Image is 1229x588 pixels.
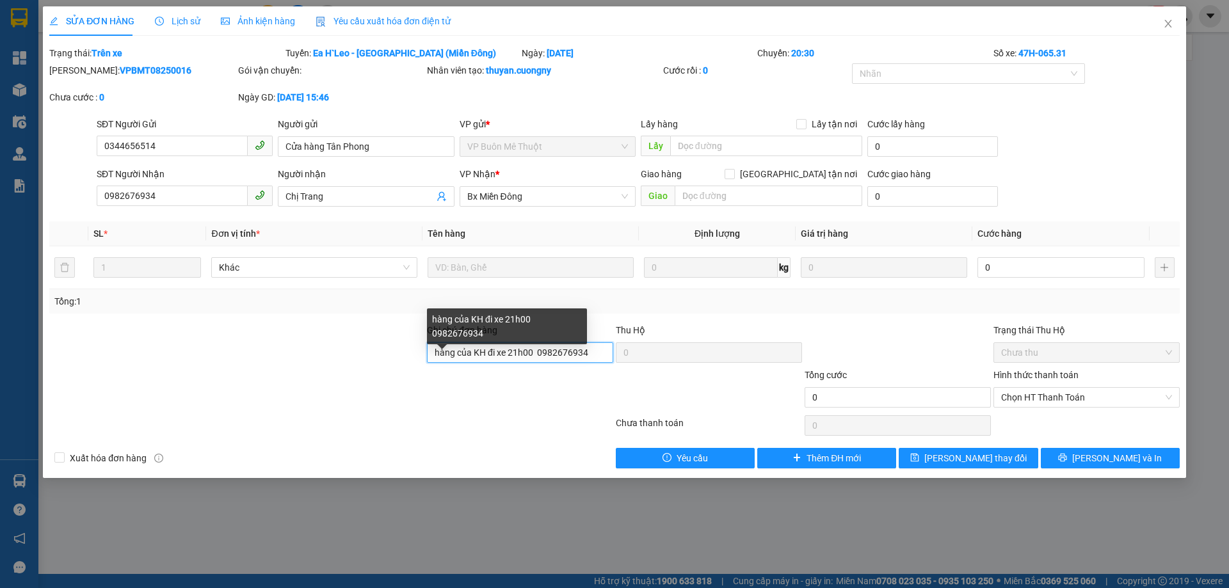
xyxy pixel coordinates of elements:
[255,190,265,200] span: phone
[663,63,849,77] div: Cước rồi :
[109,12,140,26] span: Nhận:
[1041,448,1180,468] button: printer[PERSON_NAME] và In
[993,370,1079,380] label: Hình thức thanh toán
[277,92,329,102] b: [DATE] 15:46
[93,228,104,239] span: SL
[1058,453,1067,463] span: printer
[616,325,645,335] span: Thu Hộ
[97,117,273,131] div: SĐT Người Gửi
[428,228,465,239] span: Tên hàng
[757,448,896,468] button: plusThêm ĐH mới
[677,451,708,465] span: Yêu cầu
[520,46,757,60] div: Ngày:
[11,42,100,72] div: Nha Khoa Valis
[238,90,424,104] div: Ngày GD:
[547,48,574,58] b: [DATE]
[801,257,967,278] input: 0
[48,46,284,60] div: Trạng thái:
[92,48,122,58] b: Trên xe
[807,117,862,131] span: Lấy tận nơi
[238,63,424,77] div: Gói vận chuyển:
[1072,451,1162,465] span: [PERSON_NAME] và In
[1001,343,1172,362] span: Chưa thu
[756,46,992,60] div: Chuyến:
[807,451,861,465] span: Thêm ĐH mới
[278,117,454,131] div: Người gửi
[109,60,128,73] span: DĐ:
[663,453,671,463] span: exclamation-circle
[316,17,326,27] img: icon
[899,448,1038,468] button: save[PERSON_NAME] thay đổi
[316,16,451,26] span: Yêu cầu xuất hóa đơn điện tử
[641,186,675,206] span: Giao
[735,167,862,181] span: [GEOGRAPHIC_DATA] tận nơi
[221,17,230,26] span: picture
[1150,6,1186,42] button: Close
[54,257,75,278] button: delete
[109,26,281,42] div: [PERSON_NAME]
[427,308,587,344] div: hàng của KH đi xe 21h00 0982676934
[11,12,31,26] span: Gửi:
[641,136,670,156] span: Lấy
[49,63,236,77] div: [PERSON_NAME]:
[49,90,236,104] div: Chưa cước :
[460,117,636,131] div: VP gửi
[109,42,281,60] div: 0948692847
[616,448,755,468] button: exclamation-circleYêu cầu
[1001,388,1172,407] span: Chọn HT Thanh Toán
[910,453,919,463] span: save
[11,11,100,42] div: VP Buôn Mê Thuột
[278,167,454,181] div: Người nhận
[313,48,496,58] b: Ea H`Leo - [GEOGRAPHIC_DATA] (Miền Đông)
[211,228,259,239] span: Đơn vị tính
[778,257,791,278] span: kg
[467,187,628,206] span: Bx Miền Đông
[924,451,1027,465] span: [PERSON_NAME] thay đổi
[695,228,740,239] span: Định lượng
[867,186,998,207] input: Cước giao hàng
[641,119,678,129] span: Lấy hàng
[614,416,803,438] div: Chưa thanh toán
[670,136,862,156] input: Dọc đường
[867,119,925,129] label: Cước lấy hàng
[155,16,200,26] span: Lịch sử
[1165,393,1173,401] span: close-circle
[1163,19,1173,29] span: close
[49,17,58,26] span: edit
[154,454,163,463] span: info-circle
[703,65,708,75] b: 0
[427,63,661,77] div: Nhân viên tạo:
[11,72,100,90] div: 0843218218
[109,11,281,26] div: Bx Miền Đông
[805,370,847,380] span: Tổng cước
[97,167,273,181] div: SĐT Người Nhận
[486,65,551,75] b: thuyan.cuongny
[219,258,410,277] span: Khác
[99,92,104,102] b: 0
[801,228,848,239] span: Giá trị hàng
[109,74,281,96] span: [STREET_ADDRESS]
[460,169,495,179] span: VP Nhận
[54,294,474,308] div: Tổng: 1
[1018,48,1066,58] b: 47H-065.31
[49,16,134,26] span: SỬA ĐƠN HÀNG
[1155,257,1175,278] button: plus
[792,453,801,463] span: plus
[675,186,862,206] input: Dọc đường
[284,46,520,60] div: Tuyến:
[993,323,1180,337] div: Trạng thái Thu Hộ
[867,169,931,179] label: Cước giao hàng
[437,191,447,202] span: user-add
[641,169,682,179] span: Giao hàng
[992,46,1181,60] div: Số xe:
[791,48,814,58] b: 20:30
[65,451,152,465] span: Xuất hóa đơn hàng
[467,137,628,156] span: VP Buôn Mê Thuột
[867,136,998,157] input: Cước lấy hàng
[155,17,164,26] span: clock-circle
[221,16,295,26] span: Ảnh kiện hàng
[428,257,634,278] input: VD: Bàn, Ghế
[977,228,1022,239] span: Cước hàng
[120,65,191,75] b: VPBMT08250016
[255,140,265,150] span: phone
